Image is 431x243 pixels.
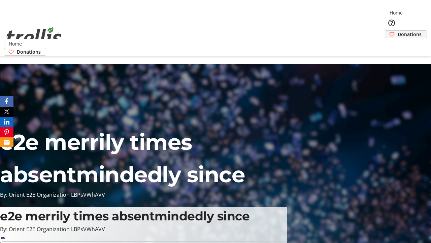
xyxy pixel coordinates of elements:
button: Help [385,16,398,30]
span: Donations [17,48,41,55]
button: Cart [385,38,398,52]
span: Home [390,9,403,16]
span: Home [9,40,22,47]
span: Donations [398,31,422,38]
a: Donations [4,48,46,56]
a: Home [4,40,26,47]
a: Home [385,9,407,16]
img: Orient E2E Organization LBPsVWhAVV's Logo [4,20,64,53]
a: Donations [385,30,427,38]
